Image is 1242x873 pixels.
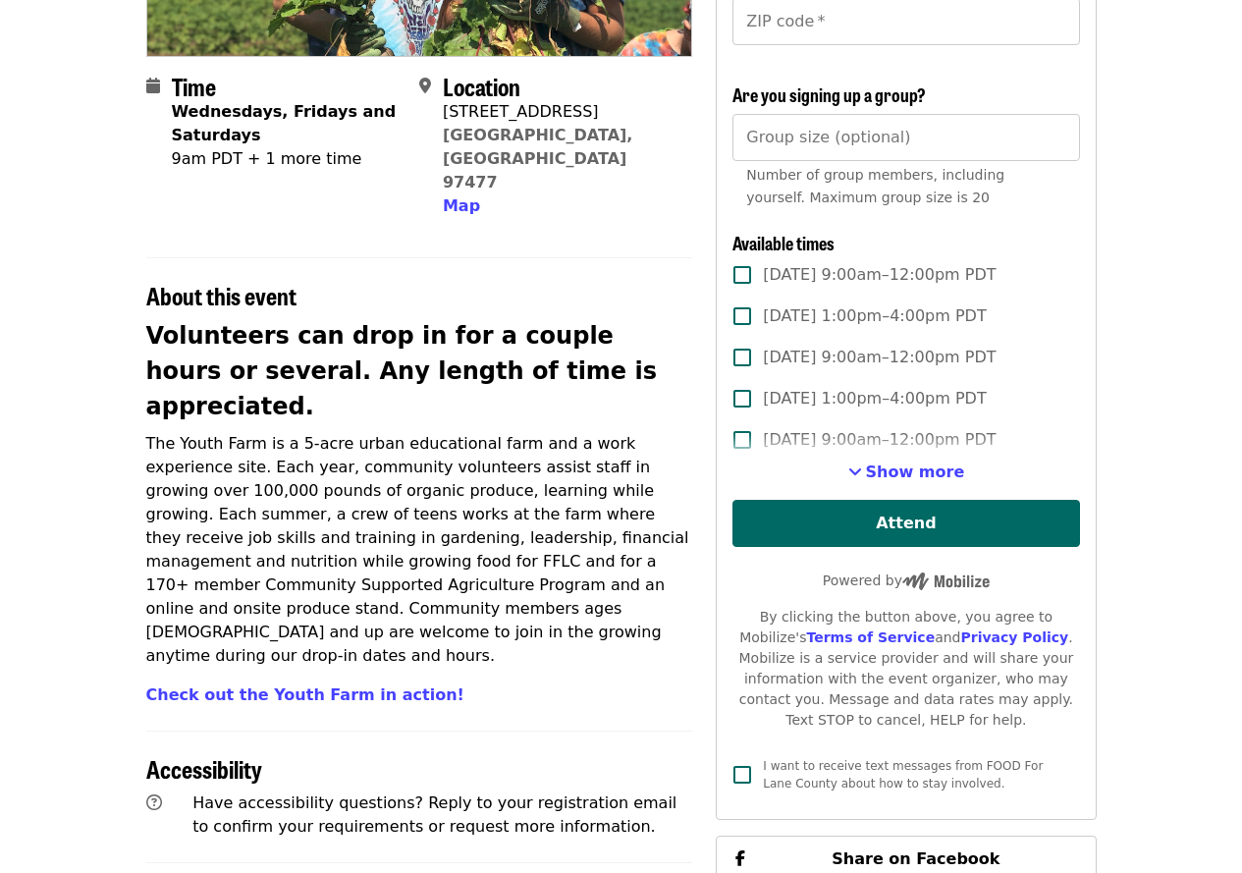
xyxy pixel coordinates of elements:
[763,304,986,328] span: [DATE] 1:00pm–4:00pm PDT
[732,82,926,107] span: Are you signing up a group?
[146,318,693,424] h2: Volunteers can drop in for a couple hours or several. Any length of time is appreciated.
[146,278,297,312] span: About this event
[960,629,1068,645] a: Privacy Policy
[443,100,676,124] div: [STREET_ADDRESS]
[172,147,404,171] div: 9am PDT + 1 more time
[172,102,397,144] strong: Wednesdays, Fridays and Saturdays
[763,428,996,452] span: [DATE] 9:00am–12:00pm PDT
[732,114,1079,161] input: [object Object]
[146,432,693,668] p: The Youth Farm is a 5-acre urban educational farm and a work experience site. Each year, communit...
[763,759,1043,791] span: I want to receive text messages from FOOD For Lane County about how to stay involved.
[443,126,633,191] a: [GEOGRAPHIC_DATA], [GEOGRAPHIC_DATA] 97477
[848,461,965,484] button: See more timeslots
[866,463,965,481] span: Show more
[806,629,935,645] a: Terms of Service
[902,573,990,590] img: Powered by Mobilize
[763,263,996,287] span: [DATE] 9:00am–12:00pm PDT
[832,849,999,868] span: Share on Facebook
[763,346,996,369] span: [DATE] 9:00am–12:00pm PDT
[146,751,262,786] span: Accessibility
[146,793,162,812] i: question-circle icon
[419,77,431,95] i: map-marker-alt icon
[746,167,1004,205] span: Number of group members, including yourself. Maximum group size is 20
[172,69,216,103] span: Time
[732,230,835,255] span: Available times
[146,685,464,704] a: Check out the Youth Farm in action!
[763,387,986,410] span: [DATE] 1:00pm–4:00pm PDT
[192,793,676,836] span: Have accessibility questions? Reply to your registration email to confirm your requirements or re...
[823,573,990,588] span: Powered by
[443,194,480,218] button: Map
[443,69,520,103] span: Location
[732,607,1079,731] div: By clicking the button above, you agree to Mobilize's and . Mobilize is a service provider and wi...
[443,196,480,215] span: Map
[732,500,1079,547] button: Attend
[146,77,160,95] i: calendar icon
